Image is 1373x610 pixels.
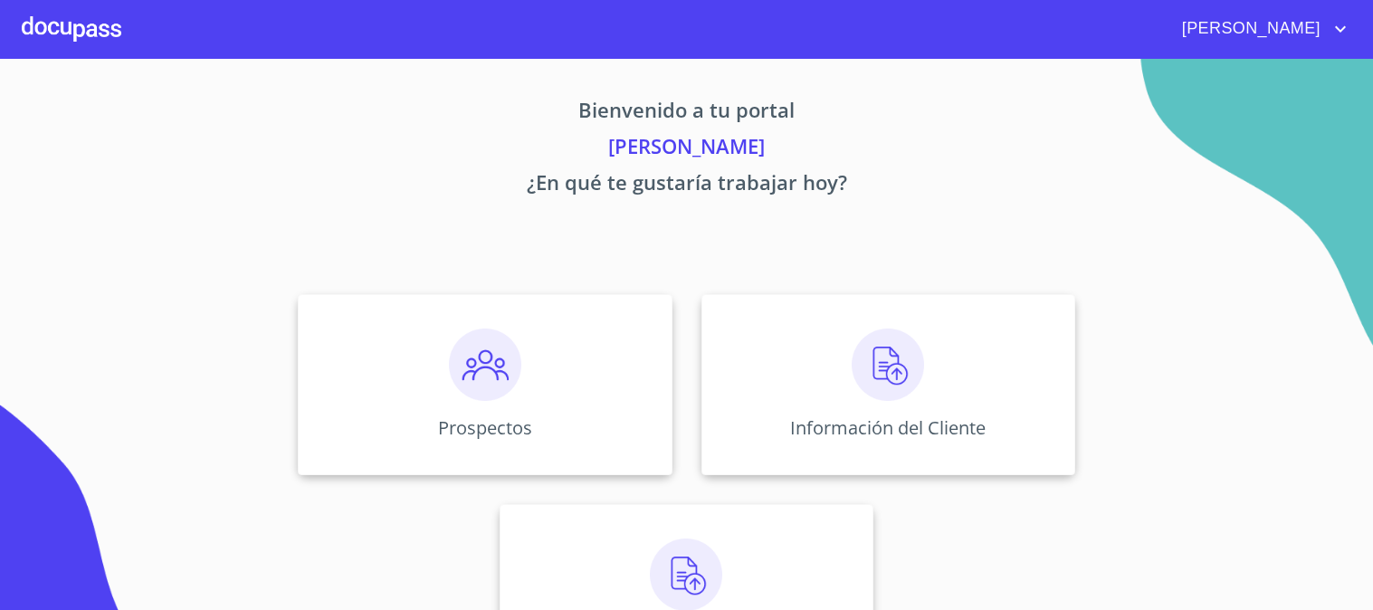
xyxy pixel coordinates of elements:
span: [PERSON_NAME] [1168,14,1330,43]
img: prospectos.png [449,329,521,401]
p: Bienvenido a tu portal [129,95,1244,131]
p: Información del Cliente [790,415,986,440]
p: [PERSON_NAME] [129,131,1244,167]
img: carga.png [852,329,924,401]
p: Prospectos [438,415,532,440]
p: ¿En qué te gustaría trabajar hoy? [129,167,1244,204]
button: account of current user [1168,14,1351,43]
